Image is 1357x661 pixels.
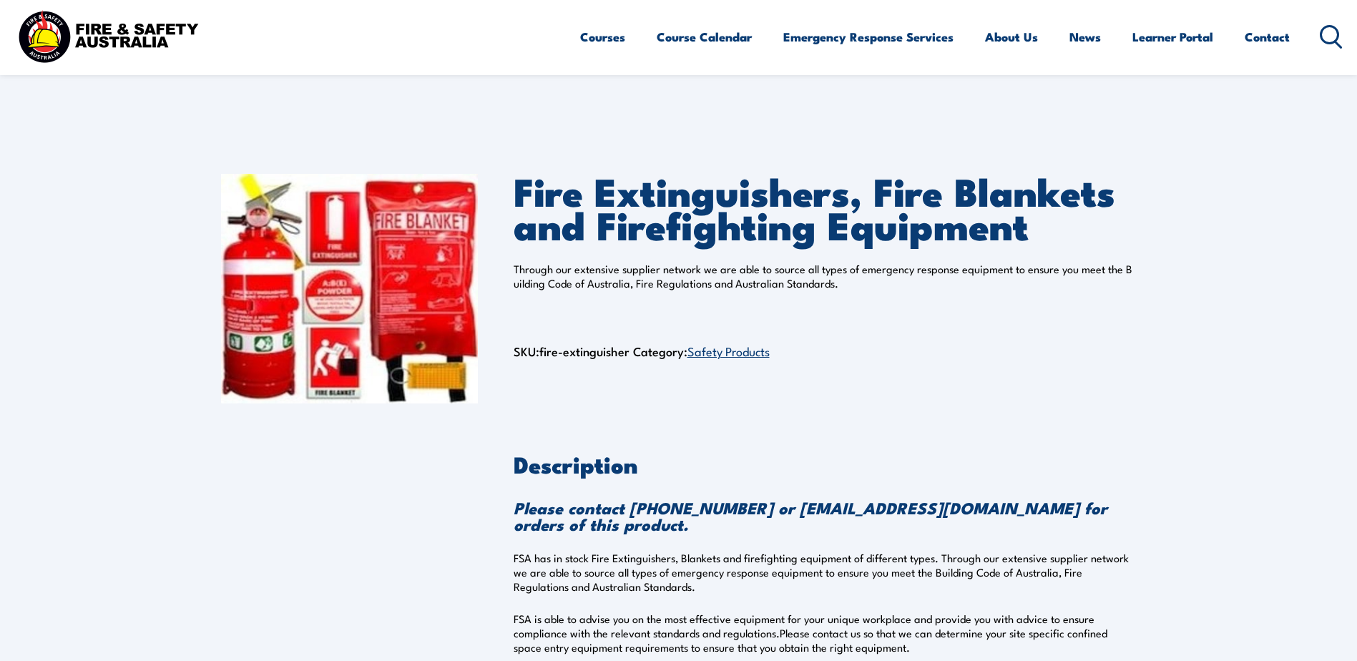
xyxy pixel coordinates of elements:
[985,18,1038,56] a: About Us
[1245,18,1290,56] a: Contact
[633,342,770,360] span: Category:
[1069,18,1101,56] a: News
[514,495,1107,537] strong: Please contact [PHONE_NUMBER] or [EMAIL_ADDRESS][DOMAIN_NAME] for orders of this product.
[687,342,770,359] a: Safety Products
[539,342,629,360] span: fire-extinguisher
[657,18,752,56] a: Course Calendar
[514,551,1137,594] p: FSA has in stock Fire Extinguishers, Blankets and firefighting equipment of different types. Thro...
[514,262,1137,290] p: Through our extensive supplier network we are able to source all types of emergency response equi...
[580,18,625,56] a: Courses
[1132,18,1213,56] a: Learner Portal
[514,612,1137,655] p: FSA is able to advise you on the most effective equipment for your unique workplace and provide y...
[783,18,954,56] a: Emergency Response Services
[514,454,1137,474] h2: Description
[221,174,478,403] img: Fire Extinguishers, Fire Blankets and Firefighting Equipment
[514,342,629,360] span: SKU:
[514,174,1137,240] h1: Fire Extinguishers, Fire Blankets and Firefighting Equipment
